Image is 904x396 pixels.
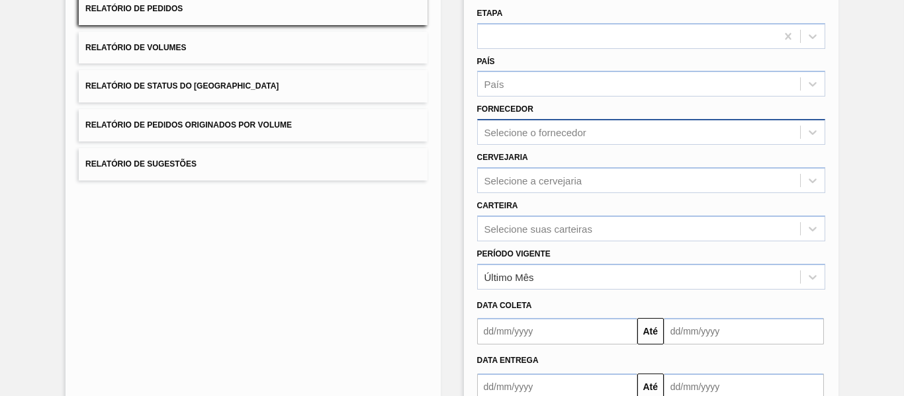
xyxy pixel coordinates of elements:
[477,356,539,365] span: Data Entrega
[477,153,528,162] label: Cervejaria
[85,43,186,52] span: Relatório de Volumes
[477,201,518,210] label: Carteira
[85,4,183,13] span: Relatório de Pedidos
[79,70,427,102] button: Relatório de Status do [GEOGRAPHIC_DATA]
[85,120,292,130] span: Relatório de Pedidos Originados por Volume
[79,32,427,64] button: Relatório de Volumes
[477,104,533,114] label: Fornecedor
[477,9,503,18] label: Etapa
[79,148,427,180] button: Relatório de Sugestões
[477,249,551,258] label: Período Vigente
[664,318,824,344] input: dd/mm/yyyy
[484,79,504,90] div: País
[85,81,279,91] span: Relatório de Status do [GEOGRAPHIC_DATA]
[637,318,664,344] button: Até
[484,127,586,138] div: Selecione o fornecedor
[484,175,582,186] div: Selecione a cervejaria
[85,159,197,169] span: Relatório de Sugestões
[484,223,592,234] div: Selecione suas carteiras
[79,109,427,141] button: Relatório de Pedidos Originados por Volume
[477,318,637,344] input: dd/mm/yyyy
[477,301,532,310] span: Data coleta
[477,57,495,66] label: País
[484,271,534,282] div: Último Mês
